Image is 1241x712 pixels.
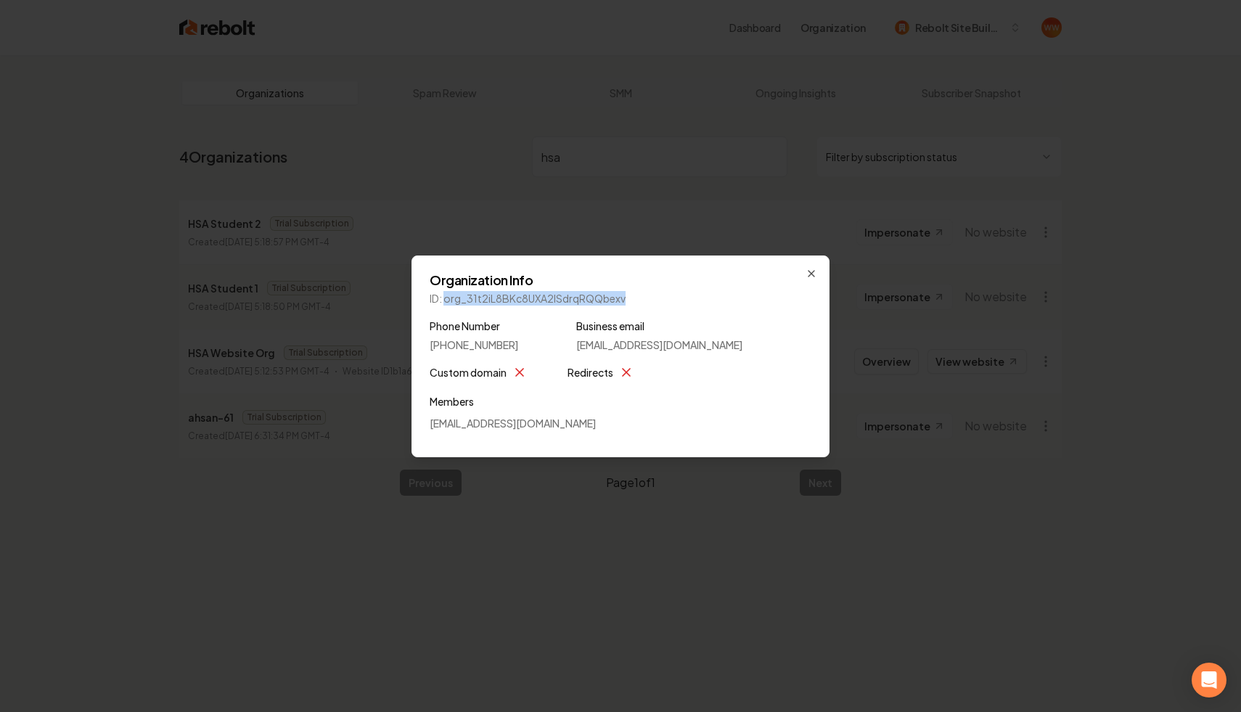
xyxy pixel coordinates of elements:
[430,274,811,287] h2: Organization Info
[430,291,811,306] p: ID: org_31t2iL8BKc8UXA2lSdrqRQQbexv
[568,364,613,381] label: Redirects
[430,416,811,430] p: [EMAIL_ADDRESS][DOMAIN_NAME]
[430,364,507,381] label: Custom domain
[430,337,518,352] span: [PHONE_NUMBER]
[430,317,518,335] label: Phone Number
[576,337,742,352] span: [EMAIL_ADDRESS][DOMAIN_NAME]
[576,317,742,335] label: Business email
[430,393,811,410] label: Members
